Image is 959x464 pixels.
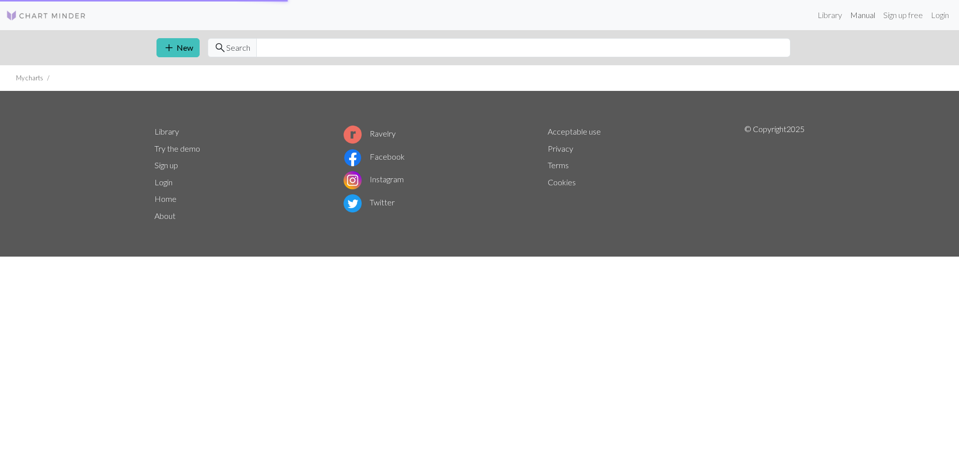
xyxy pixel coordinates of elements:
[163,41,175,55] span: add
[154,177,173,187] a: Login
[344,197,395,207] a: Twitter
[156,38,200,57] a: New
[16,73,43,83] li: My charts
[344,194,362,212] img: Twitter logo
[548,160,569,170] a: Terms
[154,160,178,170] a: Sign up
[846,5,879,25] a: Manual
[344,171,362,189] img: Instagram logo
[344,129,396,138] a: Ravelry
[214,41,226,55] span: search
[927,5,953,25] a: Login
[744,123,805,224] p: © Copyright 2025
[548,127,601,136] a: Acceptable use
[344,174,404,184] a: Instagram
[154,194,177,203] a: Home
[814,5,846,25] a: Library
[548,144,573,153] a: Privacy
[154,211,176,220] a: About
[154,127,179,136] a: Library
[344,149,362,167] img: Facebook logo
[154,144,200,153] a: Try the demo
[879,5,927,25] a: Sign up free
[344,152,405,161] a: Facebook
[548,177,576,187] a: Cookies
[6,10,86,22] img: Logo
[226,42,250,54] span: Search
[344,126,362,144] img: Ravelry logo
